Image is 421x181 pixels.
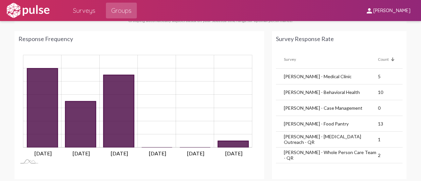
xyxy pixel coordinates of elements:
[68,3,101,18] a: Surveys
[73,5,95,16] span: Surveys
[378,100,403,116] td: 0
[149,150,166,156] tspan: [DATE]
[276,84,378,100] td: [PERSON_NAME] - Behavioral Health
[5,2,51,19] img: white-logo.svg
[187,150,204,156] tspan: [DATE]
[27,68,249,147] g: Responses
[284,57,296,62] div: Survey
[111,5,132,16] span: Groups
[378,84,403,100] td: 10
[22,55,253,157] g: Chart
[378,147,403,163] td: 2
[378,116,403,132] td: 13
[276,132,378,147] td: [PERSON_NAME] - [MEDICAL_DATA] Outreach - QR
[360,4,416,16] button: [PERSON_NAME]
[18,35,260,42] div: Response Frequency
[276,69,378,84] td: [PERSON_NAME] - Medical Clinic
[378,132,403,147] td: 1
[276,147,378,163] td: [PERSON_NAME] - Whole Person Care Team - QR
[111,150,128,156] tspan: [DATE]
[276,116,378,132] td: [PERSON_NAME] - Food Pantry
[378,69,403,84] td: 5
[284,57,378,62] div: Survey
[378,57,395,62] div: Count
[276,35,403,42] div: Survey Response Rate
[365,7,373,15] mat-icon: person
[373,8,410,14] span: [PERSON_NAME]
[73,150,90,156] tspan: [DATE]
[35,150,52,156] tspan: [DATE]
[378,57,389,62] div: Count
[106,3,137,18] a: Groups
[225,150,242,156] tspan: [DATE]
[276,100,378,116] td: [PERSON_NAME] - Case Management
